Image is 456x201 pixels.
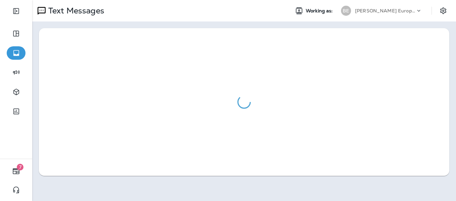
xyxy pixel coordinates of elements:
[7,164,25,178] button: 7
[7,4,25,18] button: Expand Sidebar
[17,164,23,170] span: 7
[341,6,351,16] div: BE
[355,8,415,13] p: [PERSON_NAME] European Autoworks
[437,5,449,17] button: Settings
[306,8,334,14] span: Working as:
[46,6,104,16] p: Text Messages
